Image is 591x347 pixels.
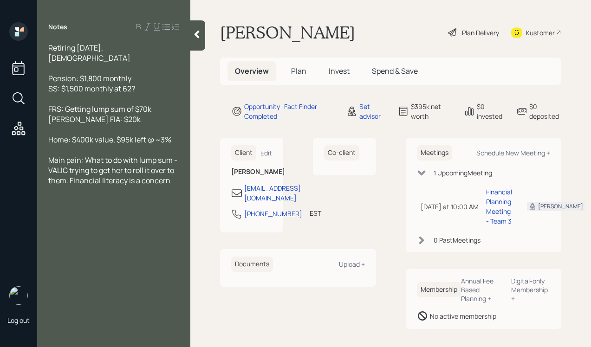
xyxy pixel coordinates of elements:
[244,209,302,218] div: [PHONE_NUMBER]
[538,202,583,211] div: [PERSON_NAME]
[329,66,350,76] span: Invest
[430,311,496,321] div: No active membership
[339,260,365,269] div: Upload +
[231,168,272,176] h6: [PERSON_NAME]
[235,66,269,76] span: Overview
[260,148,272,157] div: Edit
[462,28,499,38] div: Plan Delivery
[48,73,135,94] span: Pension: $1,800 monthly SS: $1,500 monthly at 62?
[529,102,561,121] div: $0 deposited
[411,102,453,121] div: $395k net-worth
[48,104,151,124] span: FRS: Getting lump sum of $70k [PERSON_NAME] FIA: $20k
[359,102,387,121] div: Set advisor
[9,286,28,305] img: aleksandra-headshot.png
[421,202,479,212] div: [DATE] at 10:00 AM
[417,145,452,161] h6: Meetings
[291,66,306,76] span: Plan
[310,208,321,218] div: EST
[220,22,355,43] h1: [PERSON_NAME]
[48,155,179,186] span: Main pain: What to do with lump sum - VALIC trying to get her to roll it over to them. Financial ...
[231,257,273,272] h6: Documents
[434,235,481,245] div: 0 Past Meeting s
[7,316,30,325] div: Log out
[231,145,256,161] h6: Client
[244,102,335,121] div: Opportunity · Fact Finder Completed
[417,282,461,297] h6: Membership
[48,135,171,145] span: Home: $400k value, $95k left @ ~3%
[372,66,418,76] span: Spend & Save
[48,43,130,63] span: Retiring [DATE], [DEMOGRAPHIC_DATA]
[324,145,359,161] h6: Co-client
[477,102,505,121] div: $0 invested
[476,148,550,157] div: Schedule New Meeting +
[48,22,67,32] label: Notes
[434,168,492,178] div: 1 Upcoming Meeting
[511,276,550,303] div: Digital-only Membership +
[526,28,555,38] div: Kustomer
[486,187,512,226] div: Financial Planning Meeting - Team 3
[244,183,301,203] div: [EMAIL_ADDRESS][DOMAIN_NAME]
[461,276,504,303] div: Annual Fee Based Planning +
